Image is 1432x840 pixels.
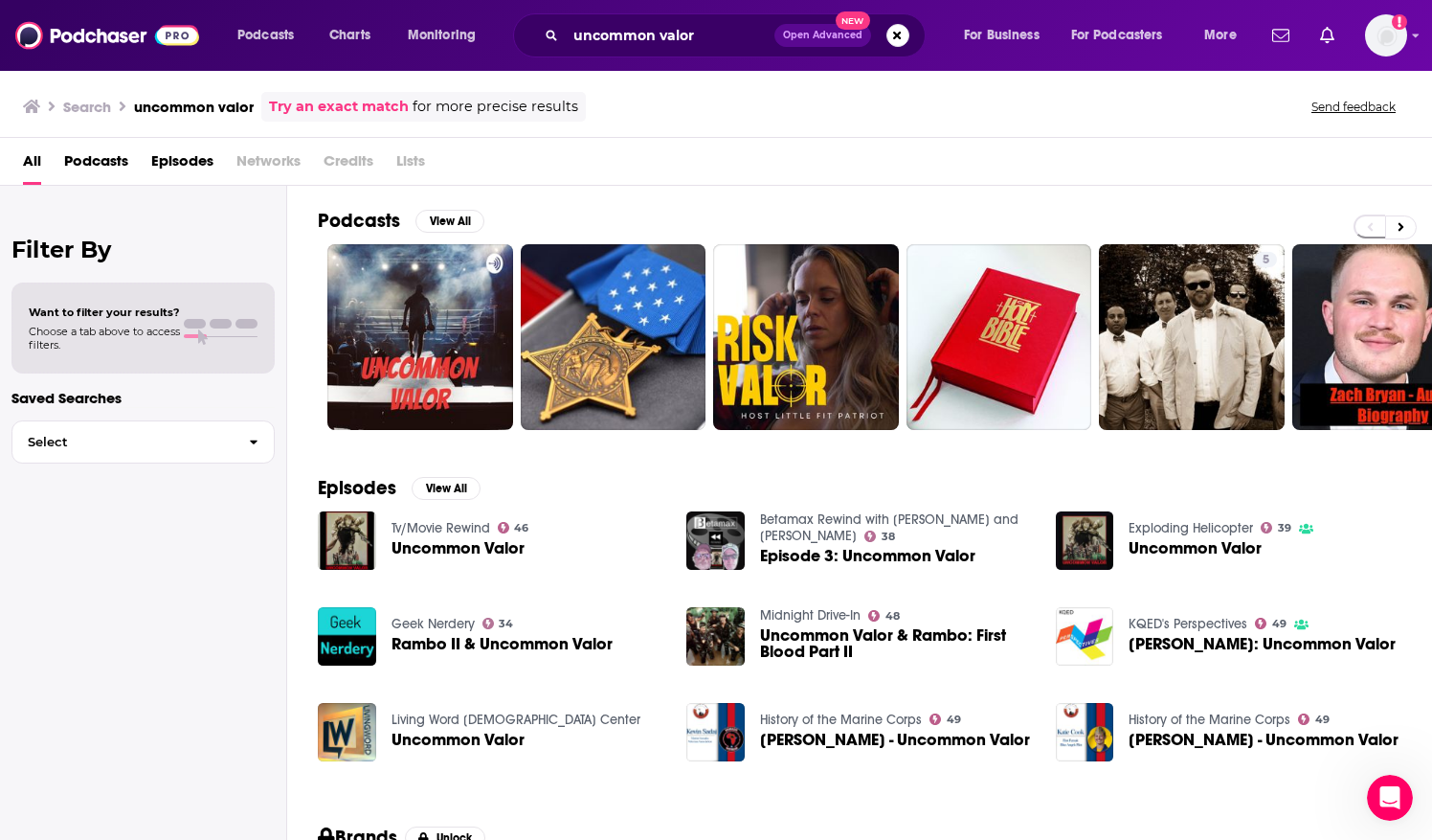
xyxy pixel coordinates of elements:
[408,22,476,49] span: Monitoring
[964,22,1040,49] span: For Business
[951,20,1063,51] button: open menu
[1071,22,1163,49] span: For Podcasters
[686,703,745,761] img: Kevin Sadaj - Uncommon Valor
[1365,14,1407,57] img: User Profile
[499,620,513,628] span: 34
[392,712,640,728] a: Living Word Christian Center
[392,636,613,652] a: Rambo II & Uncommon Valor
[224,20,319,51] button: open menu
[783,31,862,40] span: Open Advanced
[482,618,514,629] a: 34
[947,715,961,724] span: 49
[1056,607,1114,666] img: Andrew Lewis: Uncommon Valor
[29,325,180,352] span: Choose a tab above to access filters.
[11,389,275,407] p: Saved Searches
[318,511,376,570] img: Uncommon Valor
[1272,620,1287,628] span: 49
[392,732,525,748] a: Uncommon Valor
[1261,522,1291,534] a: 39
[12,436,234,448] span: Select
[1204,22,1237,49] span: More
[760,548,975,564] a: Episode 3: Uncommon Valor
[1056,703,1114,761] img: Katie Cook - Uncommon Valor
[392,540,525,556] a: Uncommon Valor
[318,703,376,761] img: Uncommon Valor
[1315,715,1330,724] span: 49
[760,732,1030,748] a: Kevin Sadaj - Uncommon Valor
[760,511,1018,544] a: Betamax Rewind with Matt and Doug
[1306,99,1401,115] button: Send feedback
[760,732,1030,748] span: [PERSON_NAME] - Uncommon Valor
[836,11,870,30] span: New
[415,210,484,233] button: View All
[1129,712,1290,728] a: History of the Marine Corps
[318,476,481,500] a: EpisodesView All
[1129,732,1398,748] a: Katie Cook - Uncommon Valor
[774,24,871,47] button: Open AdvancedNew
[760,627,1033,660] a: Uncommon Valor & Rambo: First Blood Part II
[1129,616,1247,632] a: KQED's Perspectives
[318,209,484,233] a: PodcastsView All
[237,22,294,49] span: Podcasts
[1278,524,1291,533] span: 39
[531,13,944,57] div: Search podcasts, credits, & more...
[1298,714,1330,725] a: 49
[686,511,745,570] img: Episode 3: Uncommon Valor
[329,22,370,49] span: Charts
[392,520,490,536] a: Tv/Movie Rewind
[318,607,376,666] img: Rambo II & Uncommon Valor
[269,96,409,118] a: Try an exact match
[318,209,400,233] h2: Podcasts
[317,20,382,51] a: Charts
[1365,14,1407,57] button: Show profile menu
[1392,14,1407,30] svg: Add a profile image
[885,612,900,621] span: 48
[11,236,275,263] h2: Filter By
[134,98,254,116] h3: uncommon valor
[1056,511,1114,570] img: Uncommon Valor
[1263,251,1269,270] span: 5
[23,146,41,185] a: All
[1129,540,1262,556] a: Uncommon Valor
[151,146,213,185] a: Episodes
[1129,732,1398,748] span: [PERSON_NAME] - Uncommon Valor
[64,146,128,185] span: Podcasts
[498,522,529,534] a: 46
[760,712,922,728] a: History of the Marine Corps
[29,306,180,319] span: Want to filter your results?
[868,610,900,622] a: 48
[392,616,475,632] a: Geek Nerdery
[1059,20,1191,51] button: open menu
[686,607,745,666] img: Uncommon Valor & Rambo: First Blood Part II
[412,477,481,500] button: View All
[1255,252,1277,267] a: 5
[1191,20,1261,51] button: open menu
[63,98,111,116] h3: Search
[394,20,501,51] button: open menu
[324,146,373,185] span: Credits
[882,533,895,541] span: 38
[1365,14,1407,57] span: Logged in as ShellB
[1099,244,1285,430] a: 5
[1129,636,1396,652] a: Andrew Lewis: Uncommon Valor
[1264,19,1297,52] a: Show notifications dropdown
[1255,618,1287,629] a: 49
[15,17,199,54] img: Podchaser - Follow, Share and Rate Podcasts
[318,476,396,500] h2: Episodes
[760,607,861,624] a: Midnight Drive-In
